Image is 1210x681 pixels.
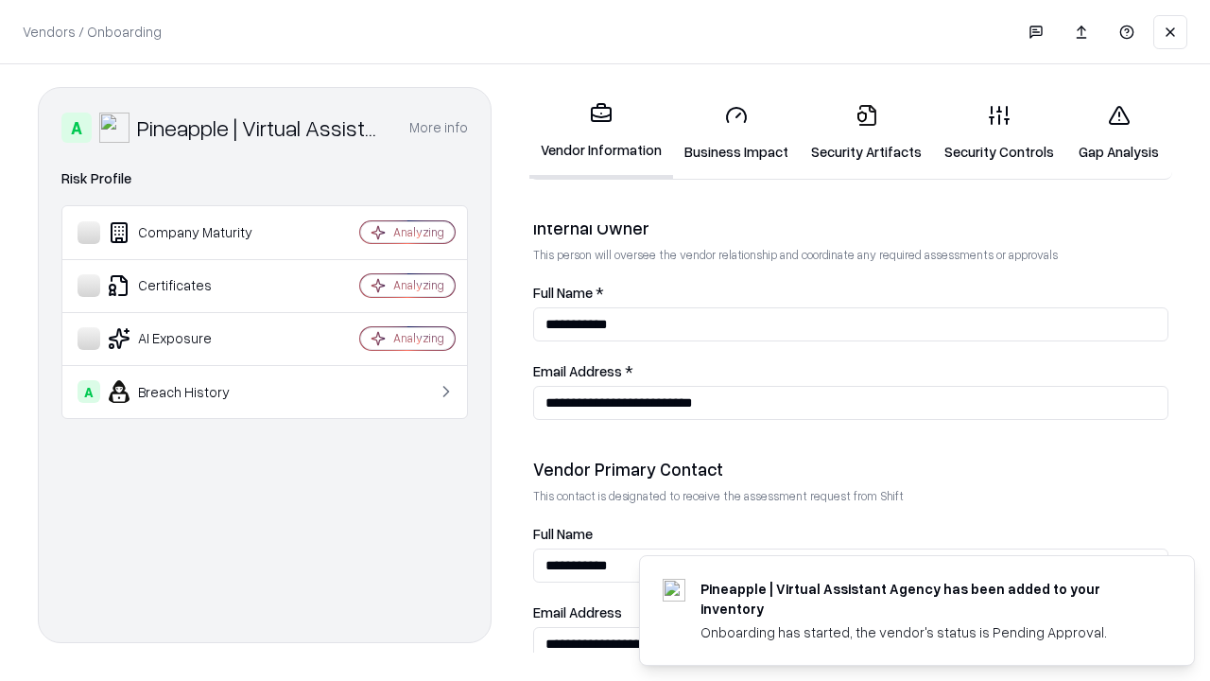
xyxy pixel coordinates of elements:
a: Security Controls [933,89,1065,177]
div: Internal Owner [533,217,1168,239]
label: Email Address [533,605,1168,620]
div: Vendor Primary Contact [533,458,1168,480]
label: Full Name [533,527,1168,541]
div: Certificates [78,274,303,297]
div: Breach History [78,380,303,403]
div: Pineapple | Virtual Assistant Agency has been added to your inventory [700,579,1149,619]
div: Analyzing [393,330,444,346]
img: trypineapple.com [663,579,685,602]
a: Business Impact [673,89,800,177]
div: Analyzing [393,277,444,293]
img: Pineapple | Virtual Assistant Agency [99,113,130,143]
div: A [61,113,92,143]
div: Onboarding has started, the vendor's status is Pending Approval. [700,622,1149,642]
label: Full Name * [533,286,1168,300]
div: AI Exposure [78,327,303,350]
p: Vendors / Onboarding [23,22,162,42]
div: Company Maturity [78,221,303,244]
p: This contact is designated to receive the assessment request from Shift [533,488,1168,504]
a: Security Artifacts [800,89,933,177]
div: Risk Profile [61,167,468,190]
a: Vendor Information [529,87,673,179]
button: More info [409,111,468,145]
div: Pineapple | Virtual Assistant Agency [137,113,387,143]
div: Analyzing [393,224,444,240]
a: Gap Analysis [1065,89,1172,177]
div: A [78,380,100,403]
p: This person will oversee the vendor relationship and coordinate any required assessments or appro... [533,247,1168,263]
label: Email Address * [533,364,1168,378]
